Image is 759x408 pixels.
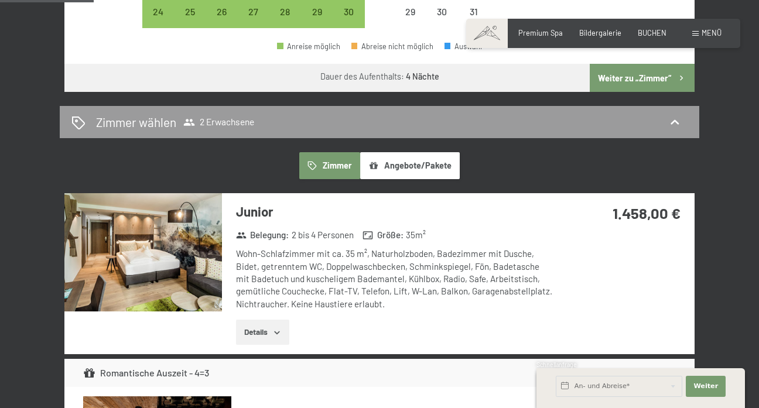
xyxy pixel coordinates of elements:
button: Details [236,320,289,345]
a: Premium Spa [518,28,563,37]
strong: 1.458,00 € [613,204,681,222]
span: Schnellanfrage [536,361,577,368]
div: 29 [302,7,331,36]
div: Auswahl [445,43,482,50]
div: 24 [143,7,173,36]
div: Anreise möglich [277,43,340,50]
b: 4 Nächte [406,71,439,81]
div: Wohn-Schlafzimmer mit ca. 35 m², Naturholzboden, Badezimmer mit Dusche, Bidet, getrenntem WC, Dop... [236,248,553,310]
h3: Junior [236,203,553,221]
div: Abreise nicht möglich [351,43,433,50]
strong: Belegung : [236,229,289,241]
div: 30 [428,7,457,36]
a: Bildergalerie [579,28,621,37]
button: Weiter [686,376,726,397]
span: 35 m² [406,229,426,241]
span: 2 bis 4 Personen [292,229,354,241]
button: Angebote/Pakete [360,152,460,179]
div: Dauer des Aufenthalts: [320,71,439,83]
div: 27 [239,7,268,36]
img: mss_renderimg.php [64,193,222,311]
div: Romantische Auszeit - 4=31.458,00 € [64,359,695,387]
div: 31 [459,7,488,36]
button: Zimmer [299,152,360,179]
span: 2 Erwachsene [183,116,254,128]
div: 29 [395,7,425,36]
div: 30 [334,7,363,36]
div: Romantische Auszeit - 4=3 [83,366,209,380]
span: Menü [702,28,722,37]
strong: Größe : [363,229,404,241]
span: Weiter [693,382,718,391]
div: 26 [207,7,236,36]
h2: Zimmer wählen [96,114,176,131]
div: 28 [271,7,300,36]
div: 25 [175,7,204,36]
a: BUCHEN [638,28,666,37]
button: Weiter zu „Zimmer“ [590,64,695,92]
